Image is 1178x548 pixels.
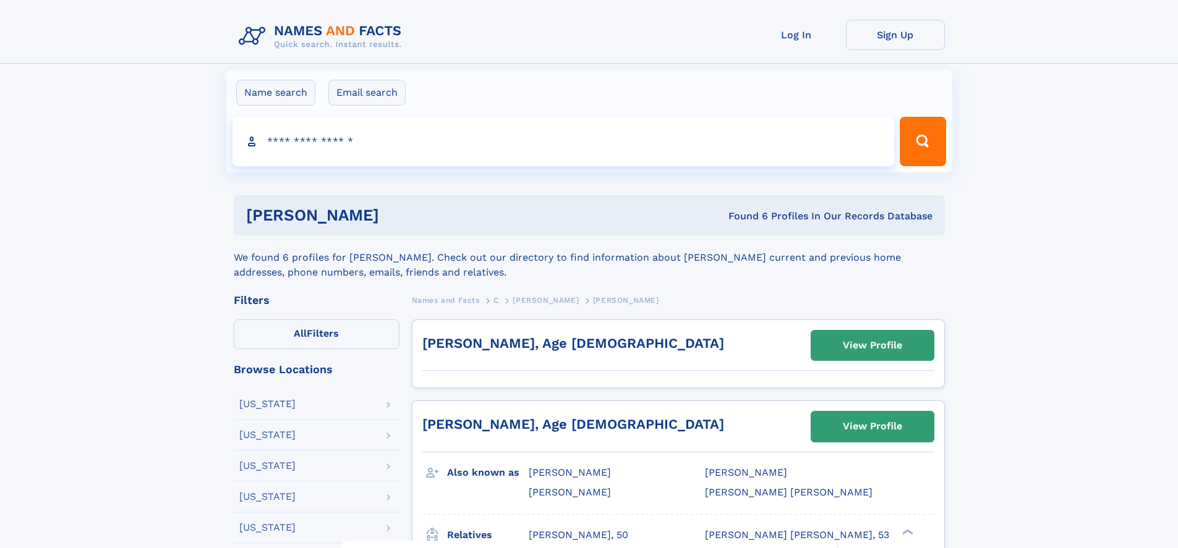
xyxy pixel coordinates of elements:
div: We found 6 profiles for [PERSON_NAME]. Check out our directory to find information about [PERSON_... [234,235,945,280]
div: Filters [234,295,399,306]
div: [US_STATE] [239,461,296,471]
div: View Profile [843,331,902,360]
span: [PERSON_NAME] [705,466,787,478]
a: [PERSON_NAME], Age [DEMOGRAPHIC_DATA] [422,335,724,351]
div: Browse Locations [234,364,399,375]
div: ❯ [899,528,914,536]
div: [US_STATE] [239,492,296,502]
button: Search Button [900,117,945,166]
span: [PERSON_NAME] [593,296,659,305]
h1: [PERSON_NAME] [246,208,554,223]
span: [PERSON_NAME] [529,486,611,498]
input: search input [233,117,895,166]
a: Names and Facts [412,292,480,308]
h3: Relatives [447,525,529,546]
label: Filters [234,319,399,349]
img: Logo Names and Facts [234,20,412,53]
div: [US_STATE] [239,399,296,409]
div: View Profile [843,412,902,441]
a: [PERSON_NAME], 50 [529,528,628,542]
a: Sign Up [846,20,945,50]
div: Found 6 Profiles In Our Records Database [553,209,933,223]
label: Name search [236,80,315,106]
a: [PERSON_NAME] [PERSON_NAME], 53 [705,528,889,542]
span: C [493,296,499,305]
h3: Also known as [447,462,529,483]
span: [PERSON_NAME] [PERSON_NAME] [705,486,873,498]
a: Log In [747,20,846,50]
span: [PERSON_NAME] [513,296,579,305]
a: View Profile [811,331,934,360]
a: View Profile [811,411,934,441]
span: All [294,327,307,339]
a: C [493,292,499,308]
a: [PERSON_NAME], Age [DEMOGRAPHIC_DATA] [422,416,724,432]
span: [PERSON_NAME] [529,466,611,478]
div: [US_STATE] [239,430,296,440]
a: [PERSON_NAME] [513,292,579,308]
label: Email search [328,80,406,106]
div: [US_STATE] [239,523,296,533]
